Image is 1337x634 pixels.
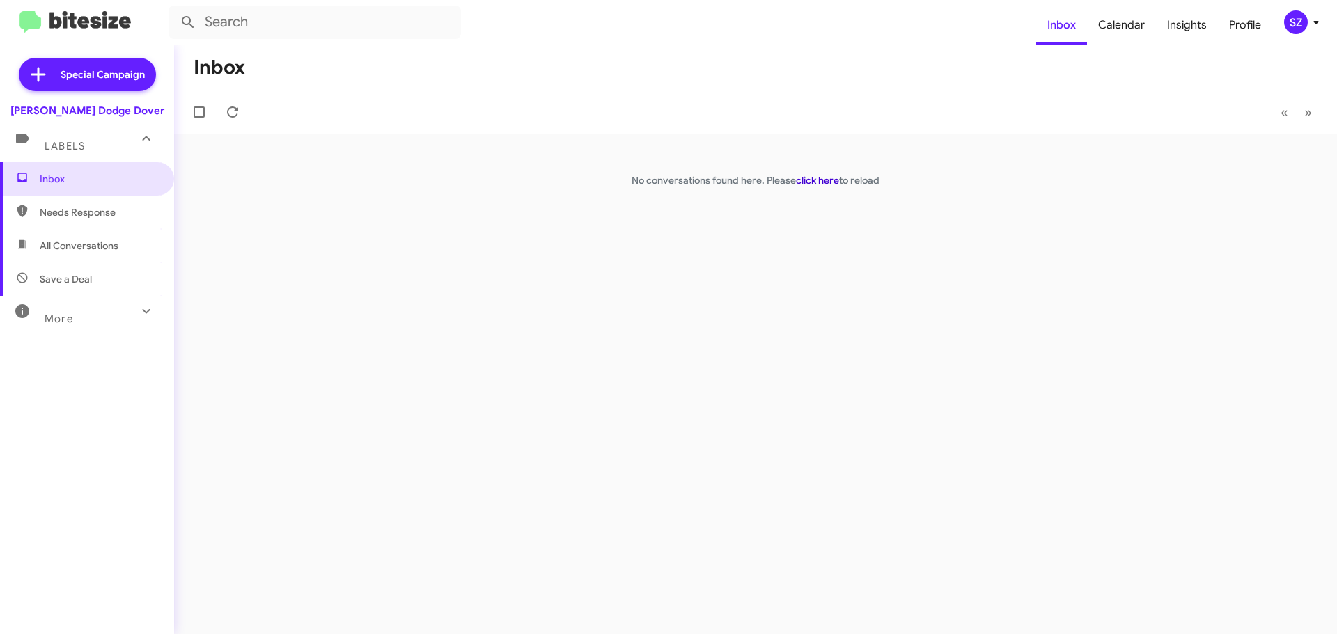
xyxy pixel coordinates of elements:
[61,68,145,81] span: Special Campaign
[1272,10,1322,34] button: SZ
[1036,5,1087,45] a: Inbox
[40,172,158,186] span: Inbox
[1304,104,1312,121] span: »
[194,56,245,79] h1: Inbox
[1087,5,1156,45] a: Calendar
[1284,10,1308,34] div: SZ
[169,6,461,39] input: Search
[1281,104,1288,121] span: «
[40,272,92,286] span: Save a Deal
[10,104,164,118] div: [PERSON_NAME] Dodge Dover
[40,239,118,253] span: All Conversations
[1272,98,1297,127] button: Previous
[174,173,1337,187] p: No conversations found here. Please to reload
[45,140,85,152] span: Labels
[19,58,156,91] a: Special Campaign
[1296,98,1320,127] button: Next
[796,174,839,187] a: click here
[40,205,158,219] span: Needs Response
[1156,5,1218,45] a: Insights
[45,312,73,325] span: More
[1273,98,1320,127] nav: Page navigation example
[1218,5,1272,45] a: Profile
